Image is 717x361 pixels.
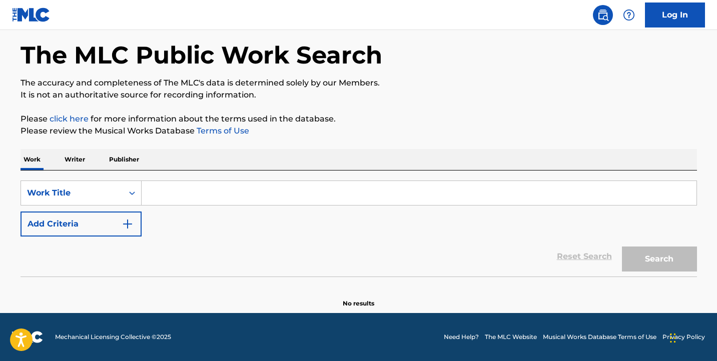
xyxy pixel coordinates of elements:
[50,114,89,123] a: click here
[597,9,609,21] img: search
[106,149,142,170] p: Publisher
[485,332,537,341] a: The MLC Website
[619,5,639,25] div: Help
[12,331,43,343] img: logo
[667,313,717,361] iframe: Chat Widget
[21,40,382,70] h1: The MLC Public Work Search
[444,332,479,341] a: Need Help?
[593,5,613,25] a: Public Search
[21,125,697,137] p: Please review the Musical Works Database
[543,332,656,341] a: Musical Works Database Terms of Use
[645,2,705,27] a: Log In
[12,7,51,22] img: MLC Logo
[122,218,134,230] img: 9d2ae6d4665cec9f34b9.svg
[21,180,697,276] form: Search Form
[62,149,88,170] p: Writer
[21,89,697,101] p: It is not an authoritative source for recording information.
[21,113,697,125] p: Please for more information about the terms used in the database.
[343,287,374,308] p: No results
[623,9,635,21] img: help
[21,211,142,236] button: Add Criteria
[27,187,117,199] div: Work Title
[55,332,171,341] span: Mechanical Licensing Collective © 2025
[21,77,697,89] p: The accuracy and completeness of The MLC's data is determined solely by our Members.
[21,149,44,170] p: Work
[195,126,249,135] a: Terms of Use
[670,323,676,353] div: Drag
[662,332,705,341] a: Privacy Policy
